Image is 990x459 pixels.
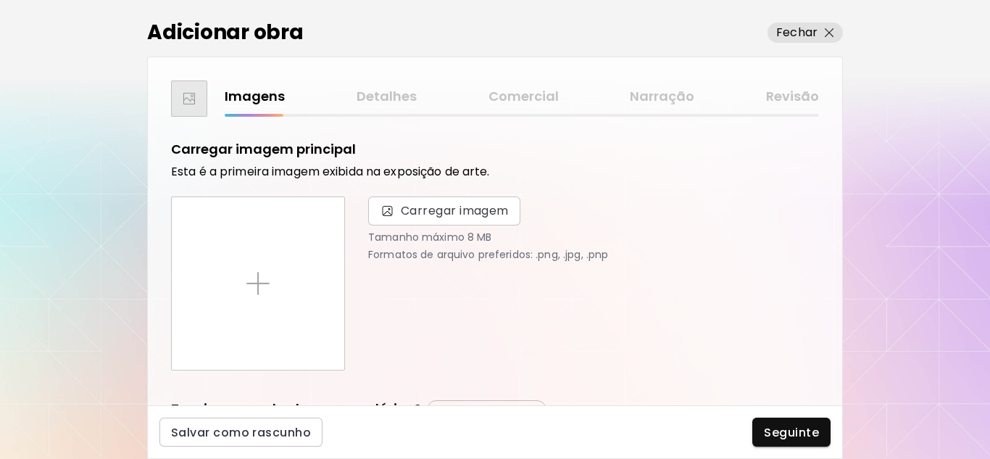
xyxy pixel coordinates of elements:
p: Consultar exemplo [444,403,541,416]
h5: Carregar imagem principal [171,140,356,159]
span: Salvar como rascunho [171,425,311,440]
span: Carregar imagem [401,202,509,220]
button: Consultar exemplo [427,400,546,419]
button: Salvar como rascunho [159,418,323,447]
img: placeholder [246,272,270,295]
h5: Tem imagens de obras secundárias? [171,400,421,419]
p: Tamanho máximo 8 MB [368,231,819,243]
h6: Esta é a primeira imagem exibida na exposição de arte. [171,165,819,179]
span: Seguinte [764,425,819,440]
button: Seguinte [752,418,831,447]
p: Formatos de arquivo preferidos: .png, .jpg, .pnp [368,249,819,260]
span: Carregar imagem [368,197,520,226]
